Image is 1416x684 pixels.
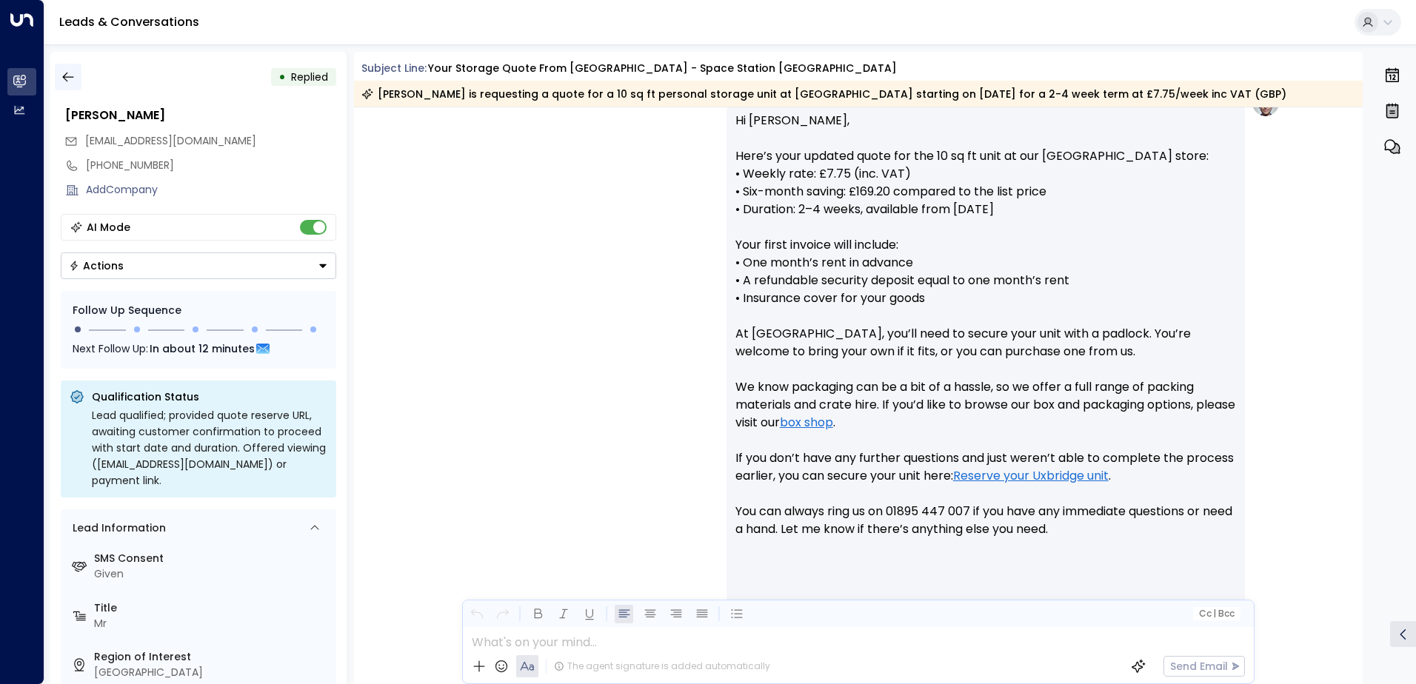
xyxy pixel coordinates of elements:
[467,605,486,623] button: Undo
[87,220,130,235] div: AI Mode
[69,259,124,272] div: Actions
[85,133,256,149] span: nickanang@gmail.com
[94,551,330,566] label: SMS Consent
[61,252,336,279] button: Actions
[94,616,330,631] div: Mr
[291,70,328,84] span: Replied
[61,252,336,279] div: Button group with a nested menu
[953,467,1109,485] a: Reserve your Uxbridge unit
[92,389,327,404] p: Qualification Status
[278,64,286,90] div: •
[428,61,897,76] div: Your storage quote from [GEOGRAPHIC_DATA] - Space Station [GEOGRAPHIC_DATA]
[361,61,427,76] span: Subject Line:
[150,341,255,357] span: In about 12 minutes
[780,414,833,432] a: box shop
[94,566,330,582] div: Given
[361,87,1286,101] div: [PERSON_NAME] is requesting a quote for a 10 sq ft personal storage unit at [GEOGRAPHIC_DATA] sta...
[59,13,199,30] a: Leads & Conversations
[86,182,336,198] div: AddCompany
[554,660,770,673] div: The agent signature is added automatically
[73,341,324,357] div: Next Follow Up:
[85,133,256,148] span: [EMAIL_ADDRESS][DOMAIN_NAME]
[493,605,512,623] button: Redo
[65,107,336,124] div: [PERSON_NAME]
[67,520,166,536] div: Lead Information
[1213,608,1216,619] span: |
[86,158,336,173] div: [PHONE_NUMBER]
[92,407,327,489] div: Lead qualified; provided quote reserve URL, awaiting customer confirmation to proceed with start ...
[73,303,324,318] div: Follow Up Sequence
[94,649,330,665] label: Region of Interest
[94,665,330,680] div: [GEOGRAPHIC_DATA]
[1192,607,1240,621] button: Cc|Bcc
[1198,608,1234,619] span: Cc Bcc
[94,600,330,616] label: Title
[735,112,1236,556] p: Hi [PERSON_NAME], Here’s your updated quote for the 10 sq ft unit at our [GEOGRAPHIC_DATA] store:...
